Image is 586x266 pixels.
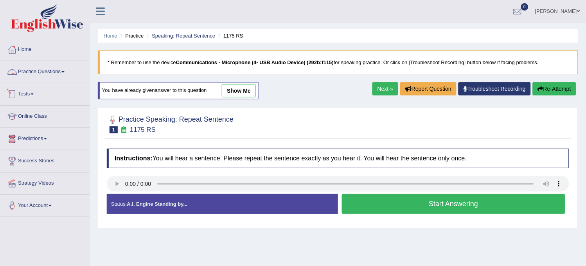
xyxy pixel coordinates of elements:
a: Next » [372,82,398,95]
b: Instructions: [115,155,153,162]
a: show me [222,84,256,97]
li: 1175 RS [217,32,243,40]
span: 0 [521,3,529,11]
a: Practice Questions [0,61,90,81]
div: Status: [107,194,338,214]
button: Start Answering [342,194,565,214]
a: Troubleshoot Recording [458,82,531,95]
li: Practice [119,32,144,40]
h4: You will hear a sentence. Please repeat the sentence exactly as you hear it. You will hear the se... [107,149,569,168]
a: Online Class [0,106,90,125]
small: 1175 RS [130,126,156,133]
a: Success Stories [0,150,90,170]
div: You have already given answer to this question [98,82,259,99]
a: Home [104,33,117,39]
a: Strategy Videos [0,173,90,192]
button: Re-Attempt [533,82,576,95]
a: Tests [0,83,90,103]
h2: Practice Speaking: Repeat Sentence [107,114,234,133]
small: Exam occurring question [120,126,128,134]
blockquote: * Remember to use the device for speaking practice. Or click on [Troubleshoot Recording] button b... [98,50,578,74]
strong: A.I. Engine Standing by... [127,201,187,207]
a: Your Account [0,195,90,214]
button: Report Question [400,82,457,95]
b: Communications - Microphone (4- USB Audio Device) (292b:f115) [176,59,334,65]
a: Predictions [0,128,90,147]
a: Home [0,39,90,58]
span: 1 [110,126,118,133]
a: Speaking: Repeat Sentence [152,33,215,39]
